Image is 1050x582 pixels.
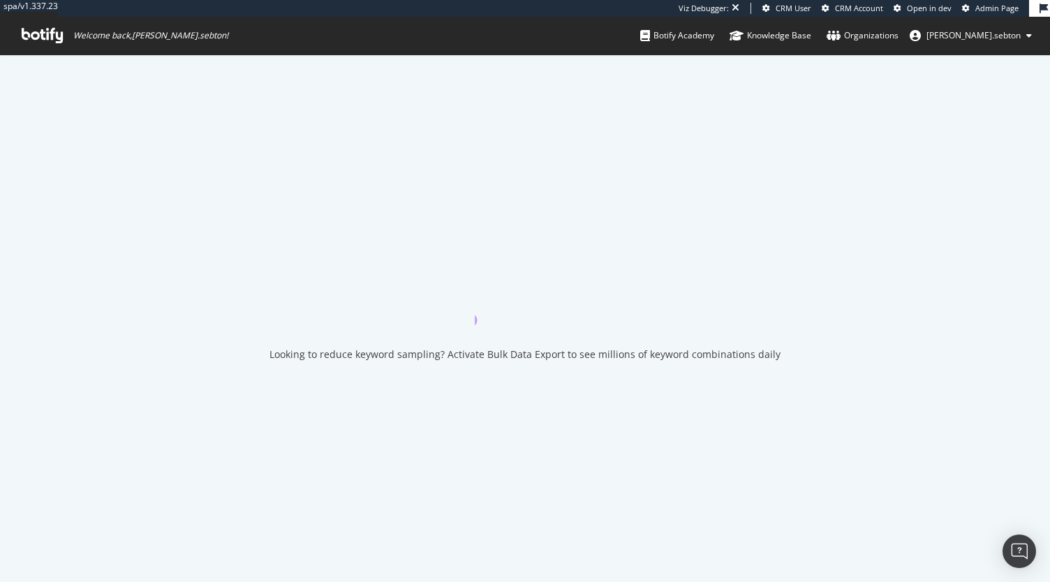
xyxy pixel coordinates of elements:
[926,29,1021,41] span: anne.sebton
[907,3,952,13] span: Open in dev
[762,3,811,14] a: CRM User
[899,24,1043,47] button: [PERSON_NAME].sebton
[269,348,781,361] div: Looking to reduce keyword sampling? Activate Bulk Data Export to see millions of keyword combinat...
[730,29,811,43] div: Knowledge Base
[827,29,899,43] div: Organizations
[1003,535,1036,568] div: Open Intercom Messenger
[822,3,883,14] a: CRM Account
[679,3,729,14] div: Viz Debugger:
[73,30,228,41] span: Welcome back, [PERSON_NAME].sebton !
[640,29,714,43] div: Botify Academy
[640,17,714,54] a: Botify Academy
[475,275,575,325] div: animation
[835,3,883,13] span: CRM Account
[827,17,899,54] a: Organizations
[894,3,952,14] a: Open in dev
[975,3,1019,13] span: Admin Page
[730,17,811,54] a: Knowledge Base
[776,3,811,13] span: CRM User
[962,3,1019,14] a: Admin Page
